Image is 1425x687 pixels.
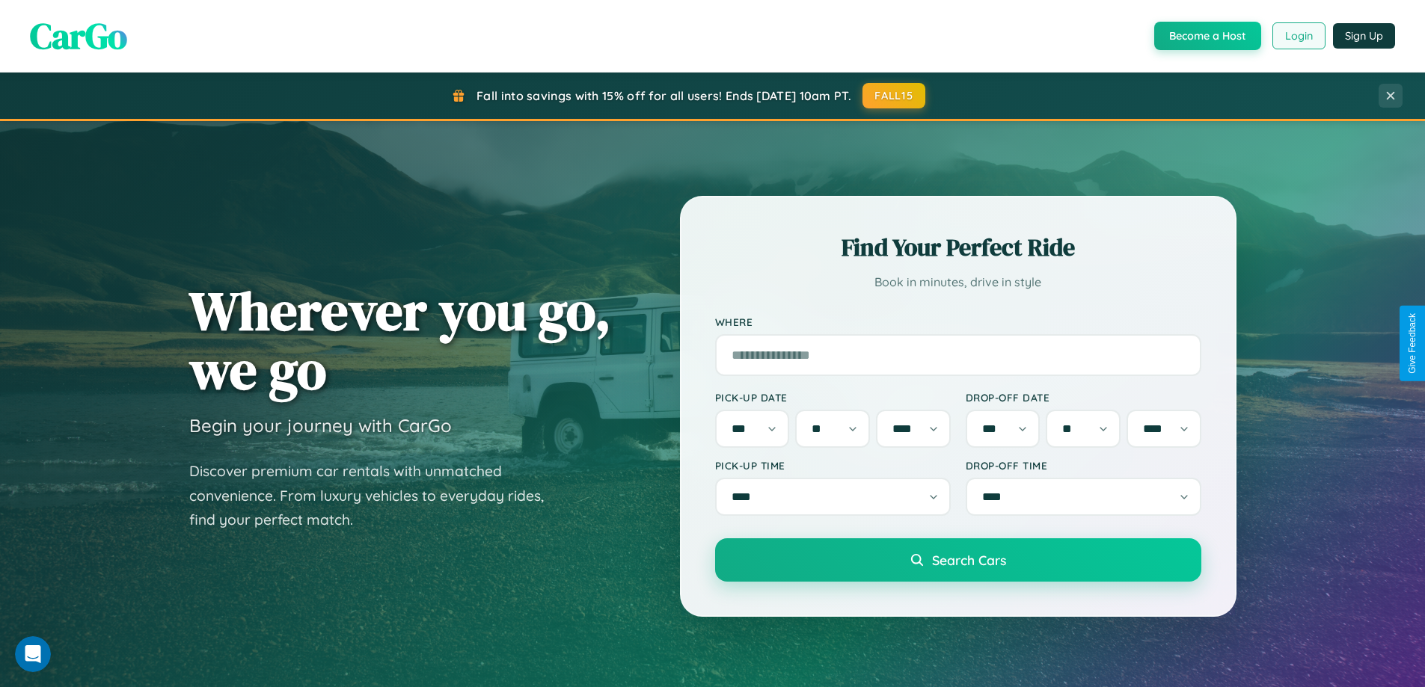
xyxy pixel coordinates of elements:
p: Book in minutes, drive in style [715,271,1201,293]
button: Sign Up [1333,23,1395,49]
span: Search Cars [932,552,1006,568]
button: Search Cars [715,538,1201,582]
h3: Begin your journey with CarGo [189,414,452,437]
iframe: Intercom live chat [15,636,51,672]
label: Drop-off Date [966,391,1201,404]
h1: Wherever you go, we go [189,281,611,399]
span: CarGo [30,11,127,61]
label: Pick-up Date [715,391,951,404]
button: FALL15 [862,83,925,108]
label: Where [715,315,1201,328]
span: Fall into savings with 15% off for all users! Ends [DATE] 10am PT. [476,88,851,103]
button: Login [1272,22,1326,49]
button: Become a Host [1154,22,1261,50]
div: Give Feedback [1407,313,1418,374]
h2: Find Your Perfect Ride [715,231,1201,264]
label: Pick-up Time [715,459,951,472]
label: Drop-off Time [966,459,1201,472]
p: Discover premium car rentals with unmatched convenience. From luxury vehicles to everyday rides, ... [189,459,563,532]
